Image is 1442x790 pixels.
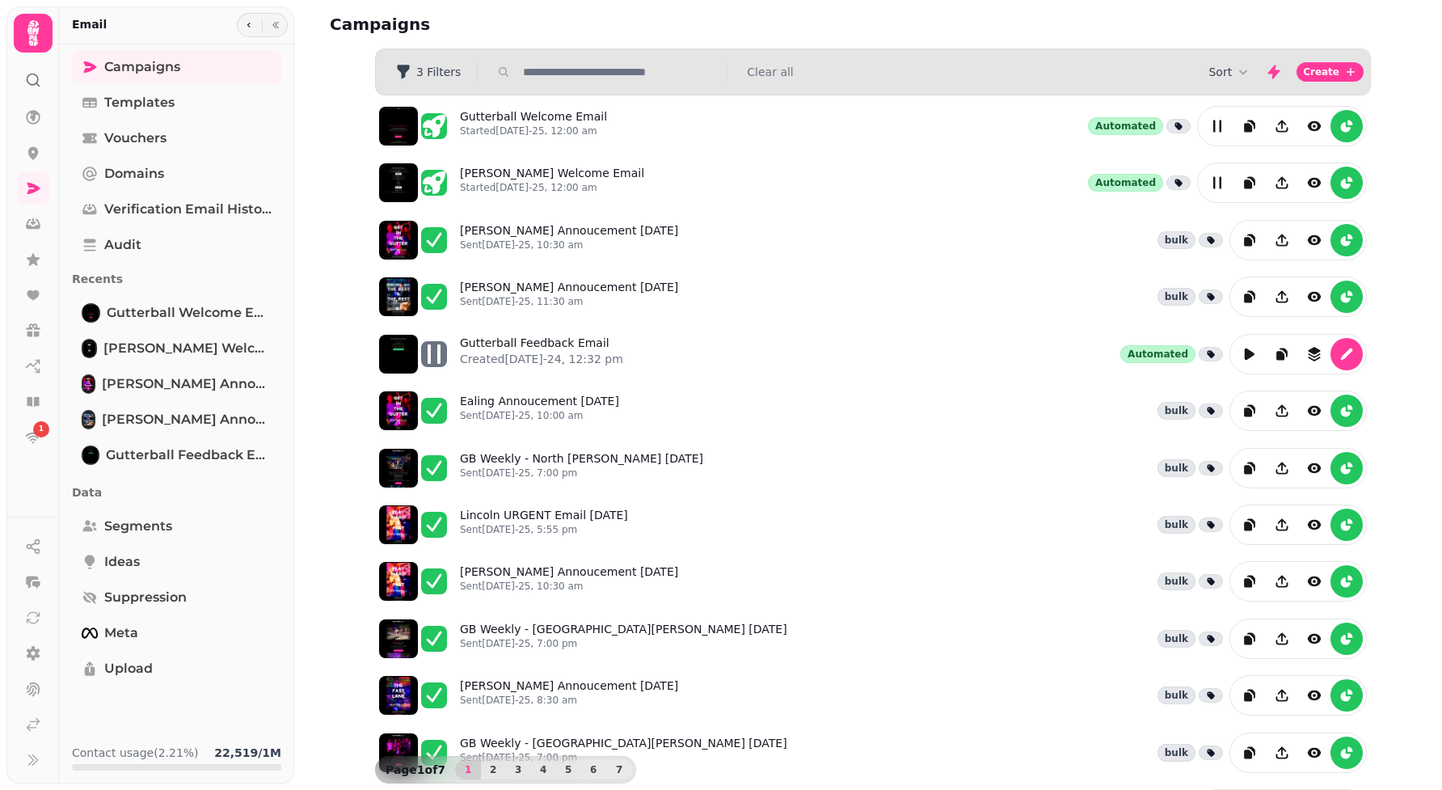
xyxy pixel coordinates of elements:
span: Create [1303,67,1339,77]
p: Started [DATE]-25, 12:00 am [460,125,607,137]
span: Meta [104,623,138,643]
span: 3 Filters [416,66,461,78]
button: duplicate [1266,338,1298,370]
a: Gutterball Feedback EmailGutterball Feedback Email [72,439,281,471]
img: aHR0cHM6Ly9zdGFtcGVkZS1zZXJ2aWNlLXByb2QtdGVtcGxhdGUtcHJldmlld3MuczMuZXUtd2VzdC0xLmFtYXpvbmF3cy5jb... [379,221,418,260]
div: bulk [1157,744,1195,762]
button: view [1298,110,1330,142]
a: [PERSON_NAME] Annoucement [DATE]Sent[DATE]-25, 8:30 am [460,678,678,713]
button: view [1298,224,1330,256]
img: LINCOLN Welcome Email [83,340,95,357]
span: Suppression [104,588,187,607]
button: duplicate [1233,623,1266,655]
p: Sent [DATE]-25, 7:00 pm [460,637,787,650]
a: Lincoln Annoucement 8th August[PERSON_NAME] Annoucement [DATE] [72,368,281,400]
button: Share campaign preview [1266,110,1298,142]
a: Gutterball Welcome EmailGutterball Welcome Email [72,297,281,329]
button: reports [1330,110,1363,142]
a: [PERSON_NAME] Annoucement [DATE]Sent[DATE]-25, 11:30 am [460,279,678,315]
span: Domains [104,164,164,184]
div: bulk [1157,288,1195,306]
a: Verification email history [72,193,281,226]
button: reports [1330,452,1363,484]
button: revisions [1298,338,1330,370]
div: bulk [1157,686,1195,704]
button: Share campaign preview [1266,395,1298,427]
a: Gutterball Feedback EmailCreated[DATE]-24, 12:32 pm [460,335,623,374]
a: GB Weekly - [GEOGRAPHIC_DATA][PERSON_NAME] [DATE]Sent[DATE]-25, 7:00 pm [460,621,787,657]
b: 22,519 / 1M [214,746,281,759]
a: Campaigns [72,51,281,83]
a: LINCOLN Welcome Email[PERSON_NAME] Welcome Email [72,332,281,365]
div: Automated [1120,345,1195,363]
a: Lincoln Annoucement 7th August[PERSON_NAME] Annoucement [DATE] [72,403,281,436]
span: Audit [104,235,141,255]
h2: Campaigns [330,13,640,36]
a: Lincoln URGENT Email [DATE]Sent[DATE]-25, 5:55 pm [460,507,628,543]
span: Campaigns [104,57,180,77]
button: reports [1330,679,1363,712]
img: aHR0cHM6Ly9zdGFtcGVkZS1zZXJ2aWNlLXByb2QtdGVtcGxhdGUtcHJldmlld3MuczMuZXUtd2VzdC0xLmFtYXpvbmF3cy5jb... [379,562,418,601]
button: reports [1330,509,1363,541]
button: Share campaign preview [1266,167,1298,199]
button: Share campaign preview [1266,679,1298,712]
div: bulk [1157,402,1195,420]
a: Audit [72,229,281,261]
button: duplicate [1233,110,1266,142]
a: Vouchers [72,122,281,154]
span: 5 [562,765,575,775]
button: Create [1297,62,1364,82]
div: Automated [1088,174,1163,192]
button: view [1298,167,1330,199]
img: aHR0cHM6Ly9zdGFtcGVkZS1zZXJ2aWNlLXByb2QtdGVtcGxhdGUtcHJldmlld3MuczMuZXUtd2VzdC0xLmFtYXpvbmF3cy5jb... [379,163,418,202]
button: 3 Filters [382,59,474,85]
span: Gutterball Feedback Email [106,446,272,465]
button: view [1298,395,1330,427]
img: aHR0cHM6Ly9zdGFtcGVkZS1zZXJ2aWNlLXByb2QtdGVtcGxhdGUtcHJldmlld3MuczMuZXUtd2VzdC0xLmFtYXpvbmF3cy5jb... [379,676,418,715]
img: Gutterball Feedback Email [83,447,98,463]
a: Segments [72,510,281,543]
button: edit [1330,338,1363,370]
span: Vouchers [104,129,167,148]
button: duplicate [1233,737,1266,769]
p: Sent [DATE]-25, 7:00 pm [460,751,787,764]
button: 6 [580,760,606,779]
a: 1 [17,421,49,454]
button: Share campaign preview [1266,737,1298,769]
img: Gutterball Welcome Email [83,305,99,321]
span: Verification email history [104,200,272,219]
img: aHR0cHM6Ly9zdGFtcGVkZS1zZXJ2aWNlLXByb2QtdGVtcGxhdGUtcHJldmlld3MuczMuZXUtd2VzdC0xLmFtYXpvbmF3cy5jb... [379,449,418,488]
button: edit [1233,338,1266,370]
img: aHR0cHM6Ly9zdGFtcGVkZS1zZXJ2aWNlLXByb2QtdGVtcGxhdGUtcHJldmlld3MuczMuZXUtd2VzdC0xLmFtYXpvbmF3cy5jb... [379,335,418,374]
button: view [1298,452,1330,484]
button: Share campaign preview [1266,509,1298,541]
div: bulk [1157,572,1195,590]
p: Started [DATE]-25, 12:00 am [460,181,644,194]
div: bulk [1157,630,1195,648]
button: view [1298,737,1330,769]
a: Domains [72,158,281,190]
span: Templates [104,93,175,112]
span: 6 [587,765,600,775]
button: duplicate [1233,679,1266,712]
a: [PERSON_NAME] Annoucement [DATE]Sent[DATE]-25, 10:30 am [460,564,678,599]
button: Share campaign preview [1266,281,1298,313]
div: bulk [1157,231,1195,249]
button: reports [1330,281,1363,313]
img: aHR0cHM6Ly9zdGFtcGVkZS1zZXJ2aWNlLXByb2QtdGVtcGxhdGUtcHJldmlld3MuczMuZXUtd2VzdC0xLmFtYXpvbmF3cy5jb... [379,733,418,772]
span: [PERSON_NAME] Annoucement [DATE] [102,410,272,429]
button: Sort [1208,64,1251,80]
p: Sent [DATE]-25, 10:30 am [460,239,678,251]
a: Meta [72,617,281,649]
p: Recents [72,264,281,294]
p: Sent [DATE]-25, 8:30 am [460,694,678,707]
p: Created [DATE]-24, 12:32 pm [460,351,623,367]
button: view [1298,281,1330,313]
button: reports [1330,224,1363,256]
button: duplicate [1233,167,1266,199]
img: aHR0cHM6Ly9zdGFtcGVkZS1zZXJ2aWNlLXByb2QtdGVtcGxhdGUtcHJldmlld3MuczMuZXUtd2VzdC0xLmFtYXpvbmF3cy5jb... [379,505,418,544]
button: Clear all [747,64,793,80]
p: Sent [DATE]-25, 7:00 pm [460,467,703,479]
img: Lincoln Annoucement 7th August [83,412,94,428]
button: reports [1330,395,1363,427]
